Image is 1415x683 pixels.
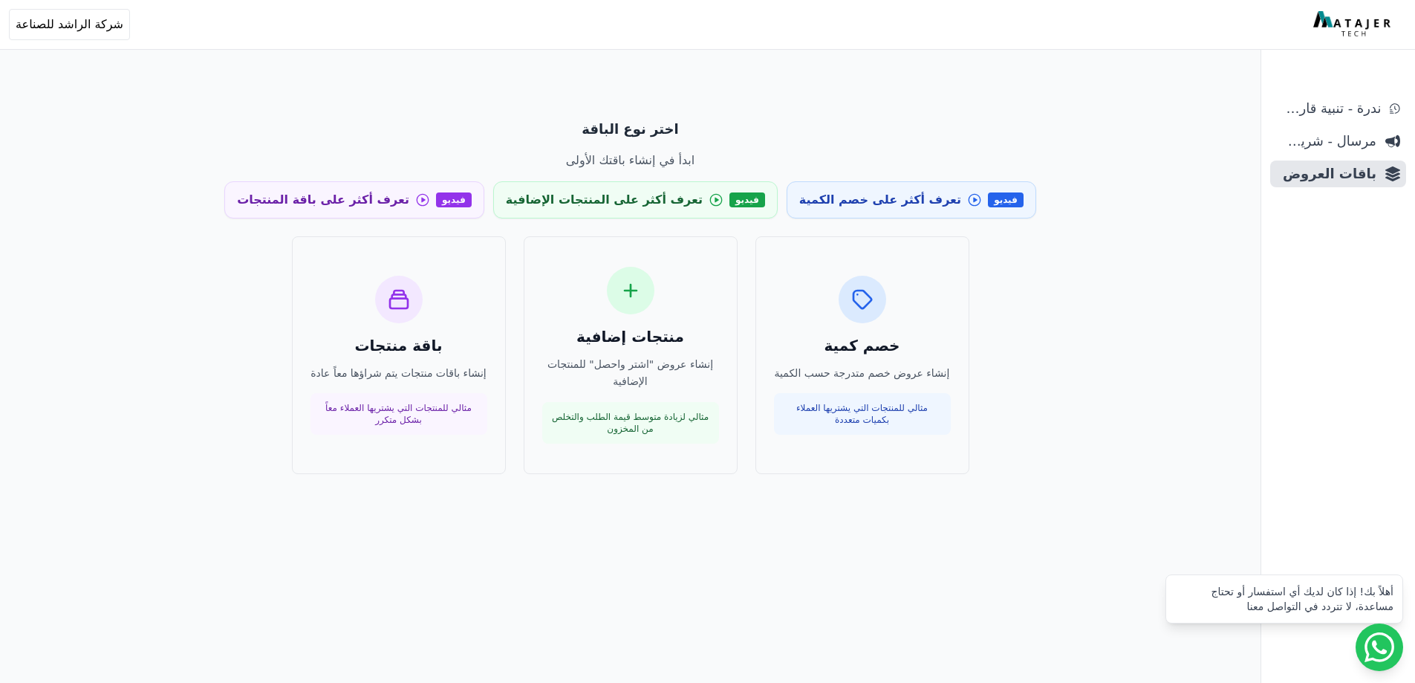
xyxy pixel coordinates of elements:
p: إنشاء عروض "اشتر واحصل" للمنتجات الإضافية [542,356,719,390]
span: فيديو [988,192,1024,207]
a: فيديو تعرف أكثر على المنتجات الإضافية [493,181,778,219]
a: فيديو تعرف أكثر على خصم الكمية [787,181,1036,219]
button: شركة الراشد للصناعة [9,9,130,40]
span: تعرف أكثر على خصم الكمية [799,191,961,209]
div: أهلاً بك! إذا كان لديك أي استفسار أو تحتاج مساعدة، لا تتردد في التواصل معنا [1175,584,1393,614]
span: شركة الراشد للصناعة [16,16,123,33]
p: مثالي للمنتجات التي يشتريها العملاء معاً بشكل متكرر [319,402,478,426]
h3: خصم كمية [774,335,951,356]
p: مثالي للمنتجات التي يشتريها العملاء بكميات متعددة [783,402,942,426]
p: إنشاء باقات منتجات يتم شراؤها معاً عادة [310,365,487,382]
span: تعرف أكثر على المنتجات الإضافية [506,191,703,209]
span: فيديو [729,192,765,207]
img: MatajerTech Logo [1313,11,1394,38]
span: باقات العروض [1276,164,1376,184]
p: مثالي لزيادة متوسط قيمة الطلب والتخلص من المخزون [551,411,710,435]
p: اختر نوع الباقة [137,119,1124,140]
h3: باقة منتجات [310,335,487,356]
span: ندرة - تنبية قارب علي النفاذ [1276,98,1381,119]
span: تعرف أكثر على باقة المنتجات [237,191,409,209]
h3: منتجات إضافية [542,326,719,347]
a: فيديو تعرف أكثر على باقة المنتجات [224,181,484,219]
span: مرسال - شريط دعاية [1276,131,1376,152]
span: فيديو [436,192,472,207]
p: ابدأ في إنشاء باقتك الأولى [137,152,1124,169]
p: إنشاء عروض خصم متدرجة حسب الكمية [774,365,951,382]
